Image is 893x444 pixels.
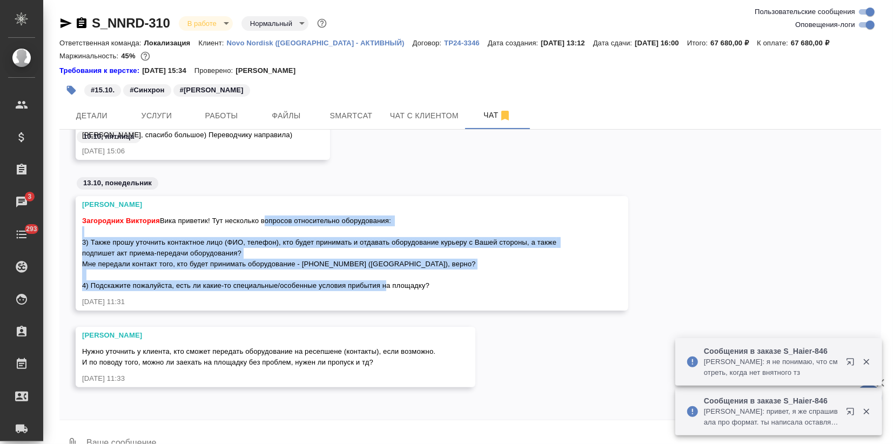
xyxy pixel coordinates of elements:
[82,146,292,157] div: [DATE] 15:06
[142,65,194,76] p: [DATE] 15:34
[83,178,152,189] p: 13.10, понедельник
[82,217,160,225] span: Загородних Виктория
[795,19,855,30] span: Оповещения-логи
[75,17,88,30] button: Скопировать ссылку
[83,131,135,142] p: 10.10, пятница
[791,39,837,47] p: 67 680,00 ₽
[144,39,199,47] p: Локализация
[444,38,488,47] a: ТР24-3346
[59,39,144,47] p: Ответственная команда:
[180,85,244,96] p: #[PERSON_NAME]
[92,16,170,30] a: S_NNRD-310
[704,395,839,406] p: Сообщения в заказе S_Haier-846
[59,78,83,102] button: Добавить тэг
[3,189,41,216] a: 3
[499,109,512,122] svg: Отписаться
[122,85,172,94] span: Синхрон
[82,199,590,210] div: [PERSON_NAME]
[241,16,308,31] div: В работе
[91,85,115,96] p: #15.10.
[472,109,523,122] span: Чат
[196,109,247,123] span: Работы
[704,356,839,378] p: [PERSON_NAME]: я не понимаю, что смотреть, когда нет внятного тз
[138,49,152,63] button: 31000.00 RUB;
[66,109,118,123] span: Детали
[131,109,183,123] span: Услуги
[325,109,377,123] span: Smartcat
[541,39,593,47] p: [DATE] 13:12
[704,346,839,356] p: Сообщения в заказе S_Haier-846
[59,52,121,60] p: Маржинальность:
[755,6,855,17] span: Пользовательские сообщения
[227,38,413,47] a: Novo Nordisk ([GEOGRAPHIC_DATA] - АКТИВНЫЙ)
[184,19,220,28] button: В работе
[82,347,438,366] span: Нужно уточнить у клиента, кто сможет передать оборудование на ресепшене (контакты), если возможно...
[130,85,164,96] p: #Синхрон
[757,39,791,47] p: К оплате:
[179,16,233,31] div: В работе
[236,65,304,76] p: [PERSON_NAME]
[444,39,488,47] p: ТР24-3346
[194,65,236,76] p: Проверено:
[710,39,757,47] p: 67 680,00 ₽
[488,39,541,47] p: Дата создания:
[21,191,38,202] span: 3
[227,39,413,47] p: Novo Nordisk ([GEOGRAPHIC_DATA] - АКТИВНЫЙ)
[247,19,296,28] button: Нормальный
[593,39,635,47] p: Дата сдачи:
[855,357,877,367] button: Закрыть
[315,16,329,30] button: Доп статусы указывают на важность/срочность заказа
[59,65,142,76] a: Требования к верстке:
[82,217,559,290] span: Вика приветик! Тут несколько вопросов относительно оборудования: 3) Также прошу уточнить контактн...
[82,330,438,341] div: [PERSON_NAME]
[59,65,142,76] div: Нажми, чтобы открыть папку с инструкцией
[840,351,865,377] button: Открыть в новой вкладке
[635,39,687,47] p: [DATE] 16:00
[198,39,226,47] p: Клиент:
[59,17,72,30] button: Скопировать ссылку для ЯМессенджера
[82,297,590,307] div: [DATE] 11:31
[260,109,312,123] span: Файлы
[413,39,445,47] p: Договор:
[19,224,44,234] span: 293
[3,221,41,248] a: 293
[121,52,138,60] p: 45%
[82,373,438,384] div: [DATE] 11:33
[83,85,122,94] span: 15.10.
[840,401,865,427] button: Открыть в новой вкладке
[687,39,710,47] p: Итого:
[855,407,877,416] button: Закрыть
[390,109,459,123] span: Чат с клиентом
[704,406,839,428] p: [PERSON_NAME]: привет, я же спрашивала про формат. ты написала оставляем исходный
